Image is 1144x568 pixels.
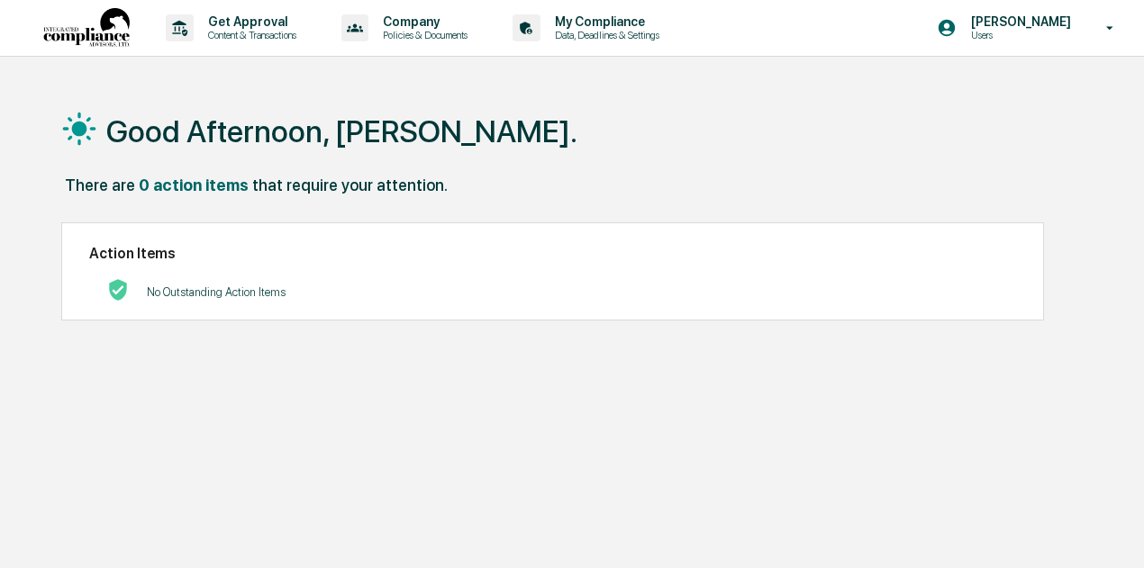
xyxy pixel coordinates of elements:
[139,176,249,194] div: 0 action items
[194,29,305,41] p: Content & Transactions
[147,285,286,299] p: No Outstanding Action Items
[540,14,668,29] p: My Compliance
[957,14,1080,29] p: [PERSON_NAME]
[89,245,1016,262] h2: Action Items
[43,8,130,49] img: logo
[194,14,305,29] p: Get Approval
[368,14,477,29] p: Company
[368,29,477,41] p: Policies & Documents
[957,29,1080,41] p: Users
[106,113,577,149] h1: Good Afternoon, [PERSON_NAME].
[65,176,135,194] div: There are
[107,279,129,301] img: No Actions logo
[252,176,448,194] div: that require your attention.
[540,29,668,41] p: Data, Deadlines & Settings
